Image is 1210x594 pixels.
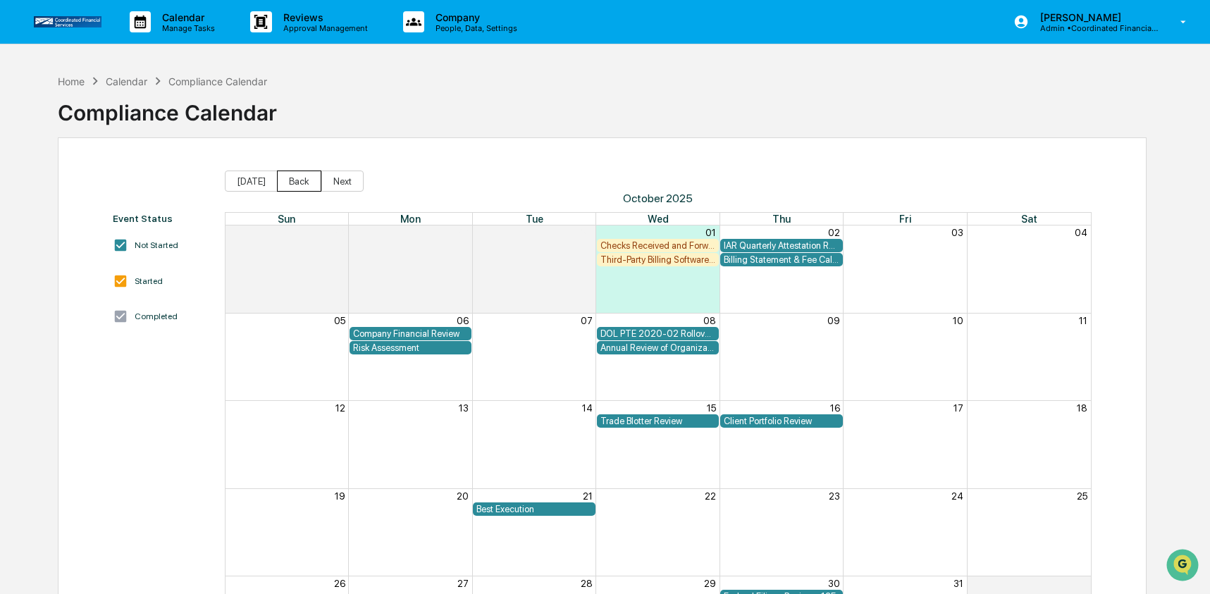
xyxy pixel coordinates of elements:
[99,238,171,249] a: Powered byPylon
[1077,578,1087,589] button: 01
[526,213,543,225] span: Tue
[953,402,963,414] button: 17
[600,416,715,426] div: Trade Blotter Review
[457,227,469,238] button: 29
[240,112,257,129] button: Start new chat
[724,416,839,426] div: Client Portfolio Review
[707,402,716,414] button: 15
[457,315,469,326] button: 06
[225,192,1092,205] span: October 2025
[8,172,97,197] a: 🖐️Preclearance
[600,254,715,265] div: Third-Party Billing Software Review
[28,204,89,218] span: Data Lookup
[476,504,591,514] div: Best Execution
[648,213,669,225] span: Wed
[951,227,963,238] button: 03
[28,178,91,192] span: Preclearance
[600,240,715,251] div: Checks Received and Forwarded Log
[353,328,468,339] div: Company Financial Review
[581,315,593,326] button: 07
[225,171,278,192] button: [DATE]
[135,240,178,250] div: Not Started
[1077,402,1087,414] button: 18
[953,315,963,326] button: 10
[335,402,345,414] button: 12
[278,213,295,225] span: Sun
[424,23,524,33] p: People, Data, Settings
[600,342,715,353] div: Annual Review of Organizational Documents
[1021,213,1037,225] span: Sat
[704,578,716,589] button: 29
[277,171,321,192] button: Back
[135,311,178,321] div: Completed
[272,23,375,33] p: Approval Management
[272,11,375,23] p: Reviews
[457,578,469,589] button: 27
[424,11,524,23] p: Company
[953,578,963,589] button: 31
[583,490,593,502] button: 21
[116,178,175,192] span: Attestations
[8,199,94,224] a: 🔎Data Lookup
[1075,227,1087,238] button: 04
[168,75,267,87] div: Compliance Calendar
[581,227,593,238] button: 30
[1077,490,1087,502] button: 25
[321,171,364,192] button: Next
[334,315,345,326] button: 05
[97,172,180,197] a: 🗄️Attestations
[335,490,345,502] button: 19
[1029,23,1160,33] p: Admin • Coordinated Financial Services
[772,213,791,225] span: Thu
[829,490,840,502] button: 23
[1079,315,1087,326] button: 11
[353,342,468,353] div: Risk Assessment
[14,108,39,133] img: 1746055101610-c473b297-6a78-478c-a979-82029cc54cd1
[582,402,593,414] button: 14
[140,239,171,249] span: Pylon
[828,227,840,238] button: 02
[151,23,222,33] p: Manage Tasks
[102,179,113,190] div: 🗄️
[827,315,840,326] button: 09
[58,75,85,87] div: Home
[58,89,277,125] div: Compliance Calendar
[600,328,715,339] div: DOL PTE 2020-02 Rollover & IRA to IRA Account Review
[1029,11,1160,23] p: [PERSON_NAME]
[459,402,469,414] button: 13
[106,75,147,87] div: Calendar
[705,227,716,238] button: 01
[48,122,178,133] div: We're available if you need us!
[724,254,839,265] div: Billing Statement & Fee Calculations Report Review
[14,179,25,190] div: 🖐️
[14,30,257,52] p: How can we help?
[828,578,840,589] button: 30
[951,490,963,502] button: 24
[703,315,716,326] button: 08
[151,11,222,23] p: Calendar
[1165,547,1203,586] iframe: Open customer support
[113,213,211,224] div: Event Status
[830,402,840,414] button: 16
[705,490,716,502] button: 22
[457,490,469,502] button: 20
[581,578,593,589] button: 28
[135,276,163,286] div: Started
[34,16,101,27] img: logo
[48,108,231,122] div: Start new chat
[400,213,421,225] span: Mon
[724,240,839,251] div: IAR Quarterly Attestation Review
[333,227,345,238] button: 28
[14,206,25,217] div: 🔎
[899,213,911,225] span: Fri
[334,578,345,589] button: 26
